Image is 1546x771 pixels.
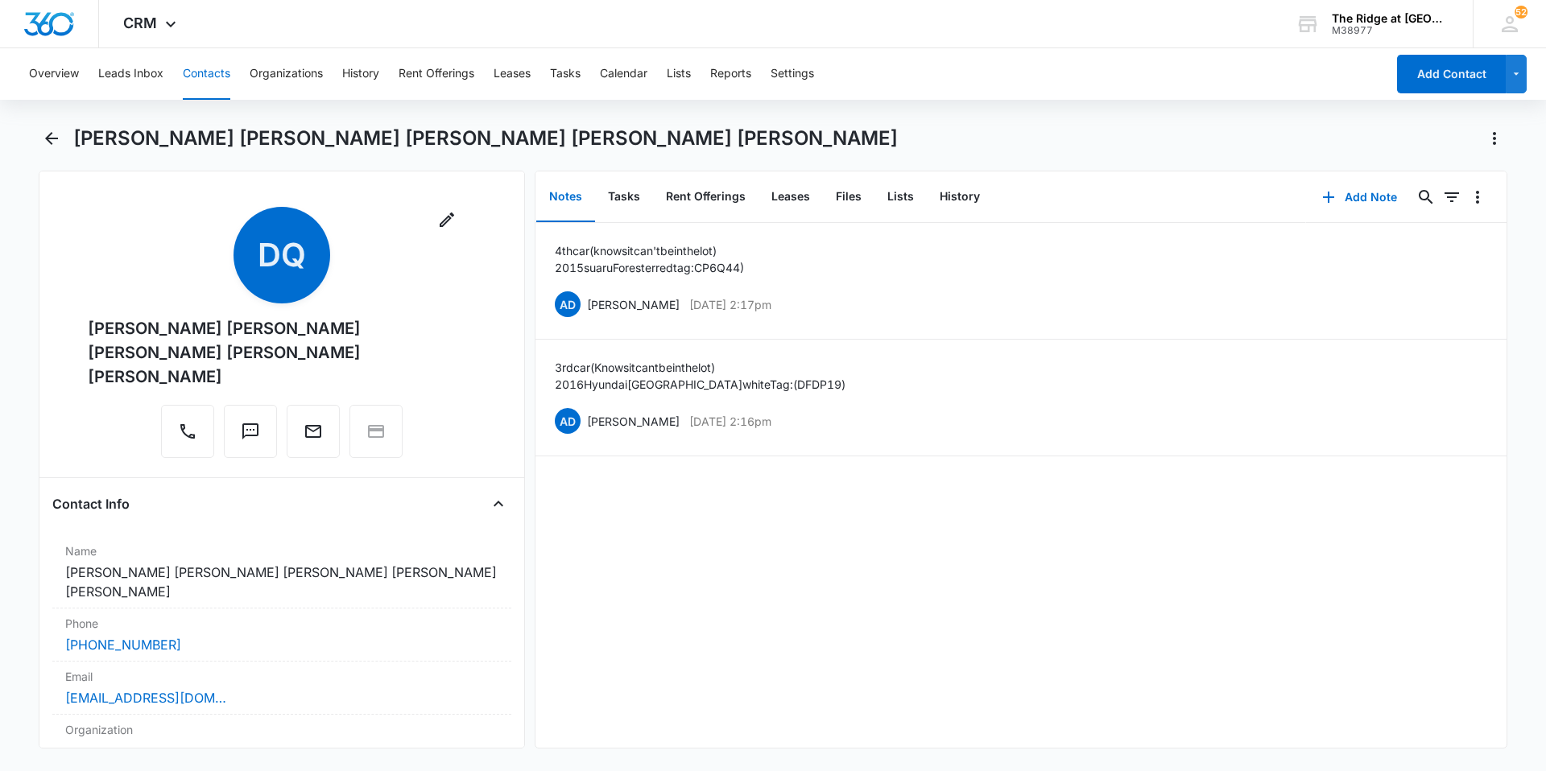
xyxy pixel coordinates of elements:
[65,688,226,707] a: [EMAIL_ADDRESS][DOMAIN_NAME]
[494,48,531,100] button: Leases
[52,536,511,608] div: Name[PERSON_NAME] [PERSON_NAME] [PERSON_NAME] [PERSON_NAME] [PERSON_NAME]
[759,172,823,222] button: Leases
[65,615,498,632] label: Phone
[65,668,498,685] label: Email
[689,413,771,430] p: [DATE] 2:16pm
[555,291,581,317] span: AD
[52,494,130,513] h4: Contact Info
[287,430,340,443] a: Email
[52,608,511,662] div: Phone[PHONE_NUMBER]
[555,408,581,434] span: AD
[550,48,581,100] button: Tasks
[555,359,845,376] p: 3rd car (Knows it cant be in the lot)
[1515,6,1527,19] div: notifications count
[667,48,691,100] button: Lists
[287,405,340,458] button: Email
[555,376,845,393] p: 2016 Hyundai [GEOGRAPHIC_DATA] white Tag: (DFDP19)
[224,405,277,458] button: Text
[1397,55,1506,93] button: Add Contact
[65,741,498,761] dd: ---
[1482,126,1507,151] button: Actions
[65,542,498,559] label: Name
[98,48,163,100] button: Leads Inbox
[65,563,498,601] dd: [PERSON_NAME] [PERSON_NAME] [PERSON_NAME] [PERSON_NAME] [PERSON_NAME]
[88,316,476,389] div: [PERSON_NAME] [PERSON_NAME] [PERSON_NAME] [PERSON_NAME] [PERSON_NAME]
[342,48,379,100] button: History
[39,126,64,151] button: Back
[250,48,323,100] button: Organizations
[1465,184,1490,210] button: Overflow Menu
[486,491,511,517] button: Close
[224,430,277,443] a: Text
[29,48,79,100] button: Overview
[555,242,744,259] p: 4th car (knows it can't be in the lot)
[183,48,230,100] button: Contacts
[600,48,647,100] button: Calendar
[874,172,927,222] button: Lists
[52,662,511,715] div: Email[EMAIL_ADDRESS][DOMAIN_NAME]
[689,296,771,313] p: [DATE] 2:17pm
[1439,184,1465,210] button: Filters
[1515,6,1527,19] span: 52
[161,405,214,458] button: Call
[555,259,744,276] p: 2015 suaru Forester red tag: CP6Q44)
[536,172,595,222] button: Notes
[927,172,993,222] button: History
[710,48,751,100] button: Reports
[399,48,474,100] button: Rent Offerings
[587,296,680,313] p: [PERSON_NAME]
[52,715,511,767] div: Organization---
[73,126,898,150] h1: [PERSON_NAME] [PERSON_NAME] [PERSON_NAME] [PERSON_NAME] [PERSON_NAME]
[587,413,680,430] p: [PERSON_NAME]
[123,14,157,31] span: CRM
[653,172,759,222] button: Rent Offerings
[1332,12,1449,25] div: account name
[65,635,181,654] a: [PHONE_NUMBER]
[65,721,498,738] label: Organization
[771,48,814,100] button: Settings
[1413,184,1439,210] button: Search...
[234,207,330,303] span: DQ
[1332,25,1449,36] div: account id
[595,172,653,222] button: Tasks
[823,172,874,222] button: Files
[161,430,214,443] a: Call
[1306,178,1413,216] button: Add Note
